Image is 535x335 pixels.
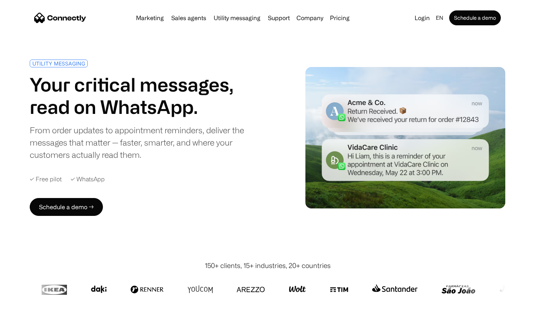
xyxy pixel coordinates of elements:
a: Login [412,13,433,23]
div: 150+ clients, 15+ industries, 20+ countries [205,261,331,271]
a: Sales agents [168,15,209,21]
a: Schedule a demo → [30,198,103,216]
a: Marketing [133,15,167,21]
h1: Your critical messages, read on WhatsApp. [30,73,265,118]
a: Support [265,15,293,21]
div: UTILITY MESSAGING [32,61,85,66]
ul: Language list [15,322,45,332]
a: Schedule a demo [449,10,501,25]
div: en [436,13,443,23]
a: Pricing [327,15,353,21]
a: Utility messaging [211,15,263,21]
aside: Language selected: English [7,321,45,332]
div: ✓ Free pilot [30,176,62,183]
div: Company [296,13,323,23]
div: ✓ WhatsApp [71,176,105,183]
div: From order updates to appointment reminders, deliver the messages that matter — faster, smarter, ... [30,124,265,161]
